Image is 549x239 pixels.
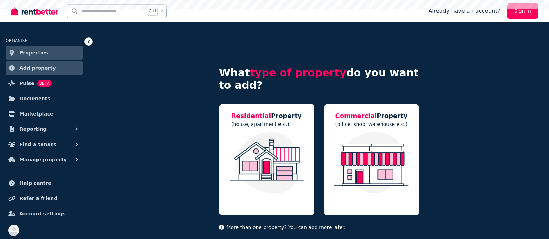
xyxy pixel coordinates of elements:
span: Already have an account? [428,7,500,15]
span: Account settings [19,210,66,218]
span: Manage property [19,155,67,164]
span: Find a tenant [19,140,56,148]
button: Reporting [6,122,83,136]
img: Residential Property [226,132,307,194]
span: Reporting [19,125,47,133]
a: Refer a friend [6,191,83,205]
a: Marketplace [6,107,83,121]
a: Add property [6,61,83,75]
span: type of property [250,67,347,79]
span: Refer a friend [19,194,57,203]
span: Help centre [19,179,51,187]
span: Commercial [335,112,376,119]
img: Commercial Property [331,132,412,194]
span: Documents [19,94,50,103]
span: Add property [19,64,56,72]
span: BETA [37,80,52,87]
span: Pulse [19,79,34,87]
span: k [160,8,163,14]
a: Help centre [6,176,83,190]
span: Properties [19,49,48,57]
a: Documents [6,92,83,105]
h4: What do you want to add? [219,67,419,92]
span: Ctrl [147,7,158,16]
p: More than one property? You can add more later. [219,224,419,231]
a: Sign In [507,3,538,19]
p: (office, shop, warehouse etc.) [335,121,407,128]
p: (house, apartment etc.) [231,121,302,128]
img: RentBetter [11,6,58,16]
a: Properties [6,46,83,60]
button: Manage property [6,153,83,167]
h5: Property [335,111,407,121]
span: Residential [231,112,271,119]
a: PulseBETA [6,76,83,90]
button: Find a tenant [6,137,83,151]
h5: Property [231,111,302,121]
span: ORGANISE [6,38,27,43]
a: Account settings [6,207,83,221]
span: Marketplace [19,110,53,118]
